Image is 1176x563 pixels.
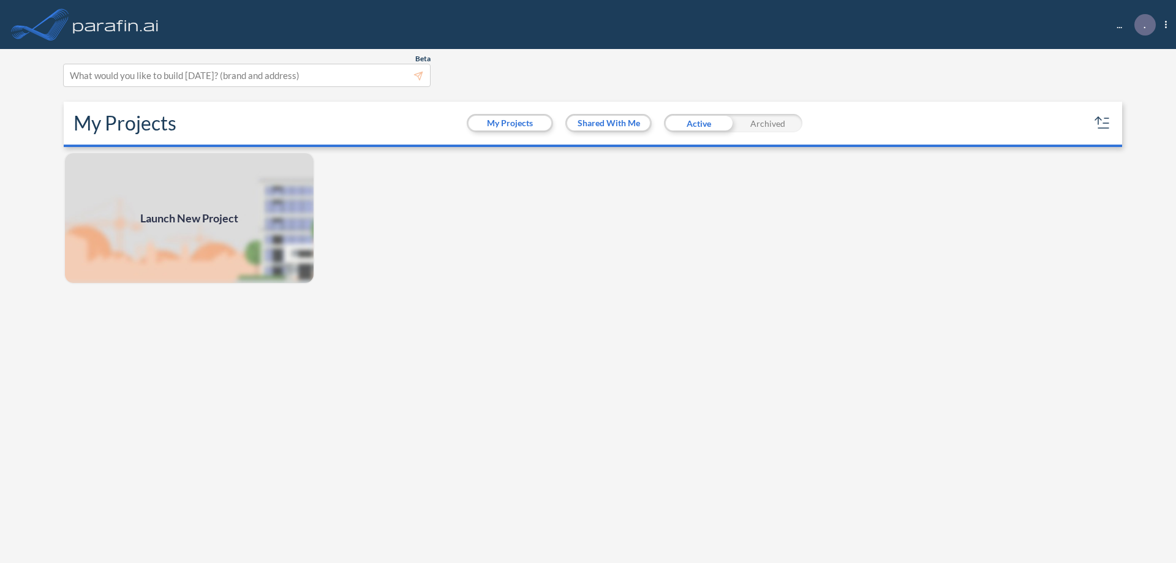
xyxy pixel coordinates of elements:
[1144,19,1146,30] p: .
[733,114,802,132] div: Archived
[64,152,315,284] a: Launch New Project
[567,116,650,130] button: Shared With Me
[664,114,733,132] div: Active
[64,152,315,284] img: add
[415,54,431,64] span: Beta
[70,12,161,37] img: logo
[1098,14,1167,36] div: ...
[140,210,238,227] span: Launch New Project
[1093,113,1112,133] button: sort
[469,116,551,130] button: My Projects
[73,111,176,135] h2: My Projects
